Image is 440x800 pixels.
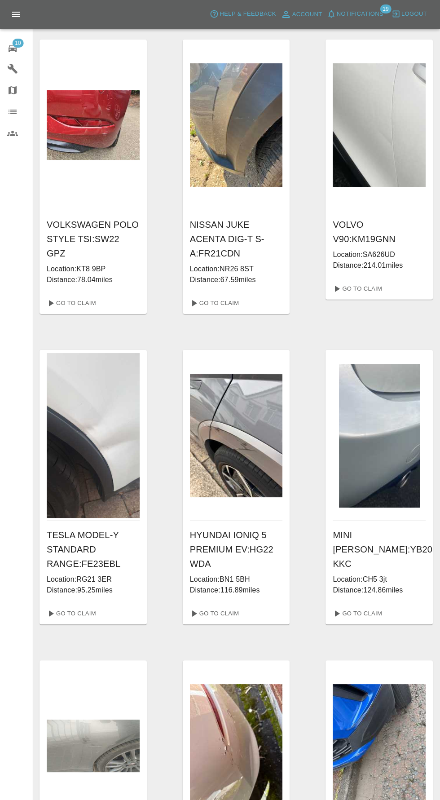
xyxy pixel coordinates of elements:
p: Location: NR26 8ST [190,264,283,274]
p: Location: BN1 5BH [190,574,283,585]
span: Notifications [337,9,383,19]
span: 10 [12,39,23,48]
p: Distance: 124.86 miles [333,585,426,596]
p: Location: CH5 3jt [333,574,426,585]
button: Open drawer [5,4,27,25]
h6: TESLA MODEL-Y STANDARD RANGE : FE23EBL [47,528,140,571]
h6: HYUNDAI IONIQ 5 PREMIUM EV : HG22 WDA [190,528,283,571]
button: Notifications [325,7,386,21]
p: Distance: 78.04 miles [47,274,140,285]
h6: VOLKSWAGEN POLO STYLE TSI : SW22 GPZ [47,217,140,261]
h6: MINI [PERSON_NAME] : YB20 KKC [333,528,426,571]
span: Logout [401,9,427,19]
p: Distance: 116.89 miles [190,585,283,596]
p: Location: RG21 3ER [47,574,140,585]
button: Logout [389,7,429,21]
p: Distance: 214.01 miles [333,260,426,271]
a: Go To Claim [186,296,242,310]
a: Account [278,7,325,22]
p: Location: SA626UD [333,249,426,260]
a: Go To Claim [329,606,384,621]
button: Help & Feedback [207,7,278,21]
a: Go To Claim [43,296,98,310]
p: Location: KT8 9BP [47,264,140,274]
p: Distance: 95.25 miles [47,585,140,596]
h6: NISSAN JUKE ACENTA DIG-T S-A : FR21CDN [190,217,283,261]
span: Account [292,9,322,20]
p: Distance: 67.59 miles [190,274,283,285]
span: 19 [380,4,391,13]
h6: VOLVO V90 : KM19GNN [333,217,426,246]
a: Go To Claim [329,282,384,296]
a: Go To Claim [43,606,98,621]
a: Go To Claim [186,606,242,621]
span: Help & Feedback [220,9,276,19]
